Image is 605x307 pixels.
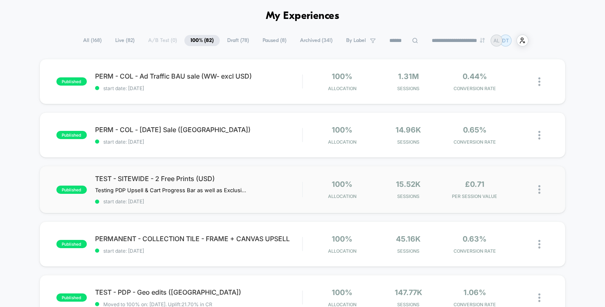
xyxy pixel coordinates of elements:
[444,248,506,254] span: CONVERSION RATE
[95,139,302,145] span: start date: [DATE]
[95,235,302,243] span: PERMANENT - COLLECTION TILE - FRAME + CANVAS UPSELL
[463,235,486,243] span: 0.63%
[463,72,487,81] span: 0.44%
[396,235,421,243] span: 45.16k
[444,139,506,145] span: CONVERSION RATE
[56,186,87,194] span: published
[56,131,87,139] span: published
[493,37,500,44] p: AL
[95,248,302,254] span: start date: [DATE]
[95,288,302,296] span: TEST - PDP - Geo edits ([GEOGRAPHIC_DATA])
[294,35,339,46] span: Archived ( 341 )
[465,180,484,188] span: £0.71
[332,180,352,188] span: 100%
[332,72,352,81] span: 100%
[538,240,540,249] img: close
[95,198,302,205] span: start date: [DATE]
[463,288,486,297] span: 1.06%
[56,240,87,248] span: published
[56,77,87,86] span: published
[502,37,509,44] p: DT
[538,77,540,86] img: close
[332,235,352,243] span: 100%
[346,37,366,44] span: By Label
[444,86,506,91] span: CONVERSION RATE
[221,35,255,46] span: Draft ( 78 )
[396,180,421,188] span: 15.52k
[377,139,440,145] span: Sessions
[398,72,419,81] span: 1.31M
[396,126,421,134] span: 14.96k
[328,193,356,199] span: Allocation
[444,193,506,199] span: PER SESSION VALUE
[266,10,340,22] h1: My Experiences
[538,185,540,194] img: close
[256,35,293,46] span: Paused ( 8 )
[328,248,356,254] span: Allocation
[332,126,352,134] span: 100%
[463,126,486,134] span: 0.65%
[395,288,422,297] span: 147.77k
[377,248,440,254] span: Sessions
[184,35,220,46] span: 100% ( 82 )
[328,139,356,145] span: Allocation
[109,35,141,46] span: Live ( 82 )
[538,131,540,140] img: close
[95,187,248,193] span: Testing PDP Upsell & Cart Progress Bar as well as Exclusive Free Prints in the Cart
[538,293,540,302] img: close
[328,86,356,91] span: Allocation
[377,193,440,199] span: Sessions
[95,174,302,183] span: TEST - SITEWIDE - 2 Free Prints (USD)
[480,38,485,43] img: end
[332,288,352,297] span: 100%
[95,72,302,80] span: PERM - COL - Ad Traffic BAU sale (WW- excl USD)
[95,126,302,134] span: PERM - COL - [DATE] Sale ([GEOGRAPHIC_DATA])
[56,293,87,302] span: published
[377,86,440,91] span: Sessions
[95,85,302,91] span: start date: [DATE]
[77,35,108,46] span: All ( 168 )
